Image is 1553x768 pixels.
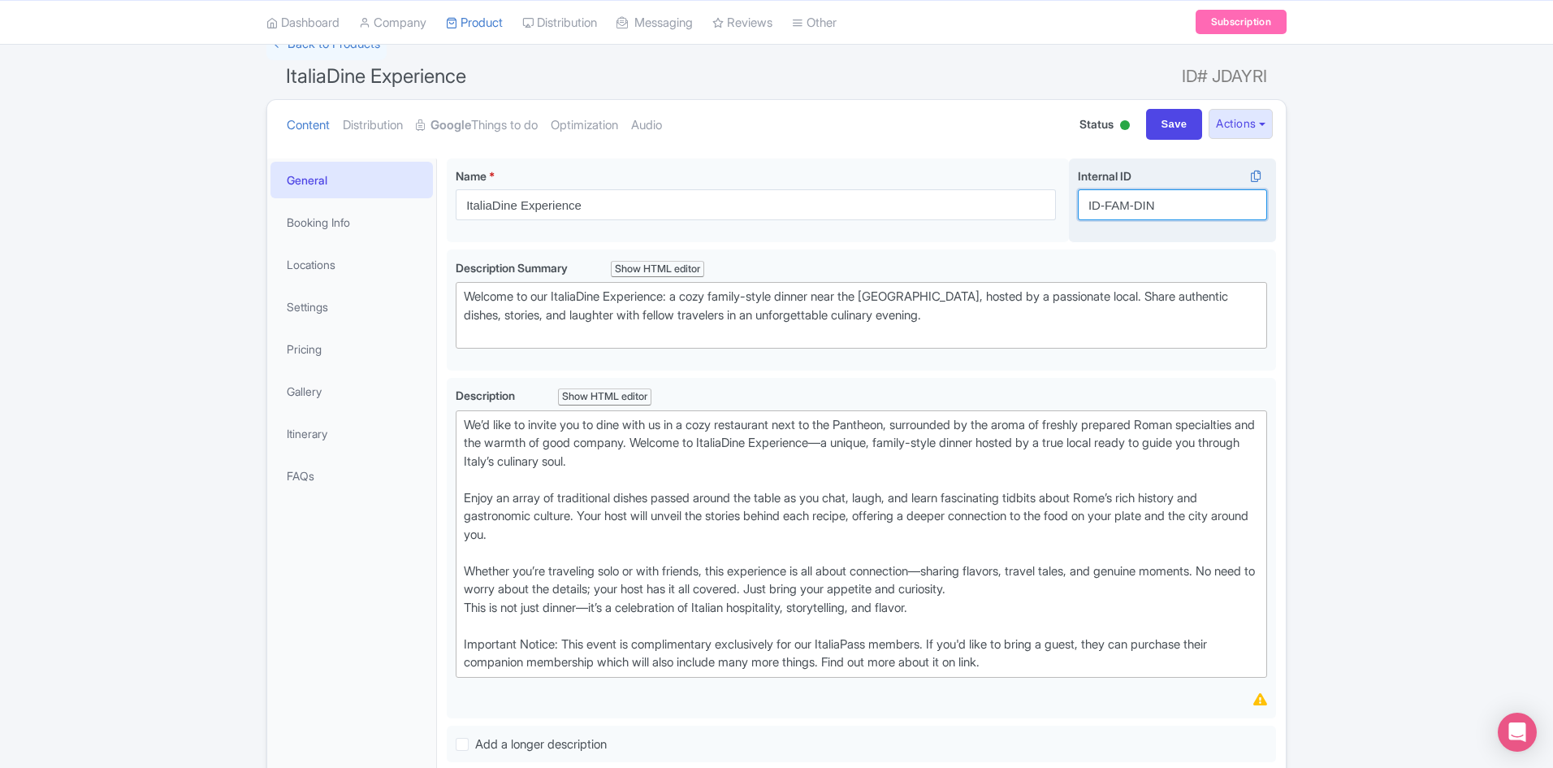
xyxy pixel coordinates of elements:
[1078,169,1131,183] span: Internal ID
[430,116,471,135] strong: Google
[1182,60,1267,93] span: ID# JDAYRI
[1117,114,1133,139] div: Active
[1079,115,1114,132] span: Status
[1209,109,1273,139] button: Actions
[286,64,466,88] span: ItaliaDine Experience
[475,736,607,752] span: Add a longer description
[1498,713,1537,752] div: Open Intercom Messenger
[270,331,433,367] a: Pricing
[270,162,433,198] a: General
[270,415,433,452] a: Itinerary
[270,458,433,494] a: FAQs
[456,388,517,402] span: Description
[456,169,487,183] span: Name
[558,388,651,406] div: Show HTML editor
[270,289,433,325] a: Settings
[464,288,1259,343] div: Welcome to our ItaliaDine Experience: a cozy family-style dinner near the [GEOGRAPHIC_DATA], host...
[456,261,570,275] span: Description Summary
[270,246,433,283] a: Locations
[1196,10,1287,34] a: Subscription
[270,373,433,410] a: Gallery
[270,204,433,241] a: Booking Info
[287,100,330,151] a: Content
[551,100,618,151] a: Optimization
[611,261,704,278] div: Show HTML editor
[416,100,538,151] a: GoogleThings to do
[464,416,1259,672] div: We’d like to invite you to dine with us in a cozy restaurant next to the Pantheon, surrounded by ...
[343,100,403,151] a: Distribution
[1146,109,1203,140] input: Save
[631,100,662,151] a: Audio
